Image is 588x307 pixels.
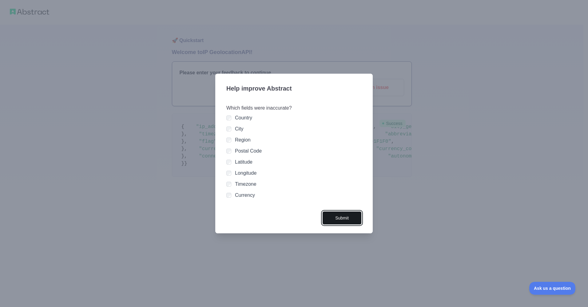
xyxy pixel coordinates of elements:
label: Country [235,115,252,120]
label: Latitude [235,159,252,165]
label: Region [235,137,251,142]
button: Submit [322,211,362,225]
h3: Which fields were inaccurate? [226,104,362,112]
label: Timezone [235,181,256,187]
label: City [235,126,244,131]
label: Currency [235,192,255,198]
iframe: Toggle Customer Support [529,282,576,295]
h3: Help improve Abstract [226,81,362,97]
label: Longitude [235,170,256,176]
label: Postal Code [235,148,262,153]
